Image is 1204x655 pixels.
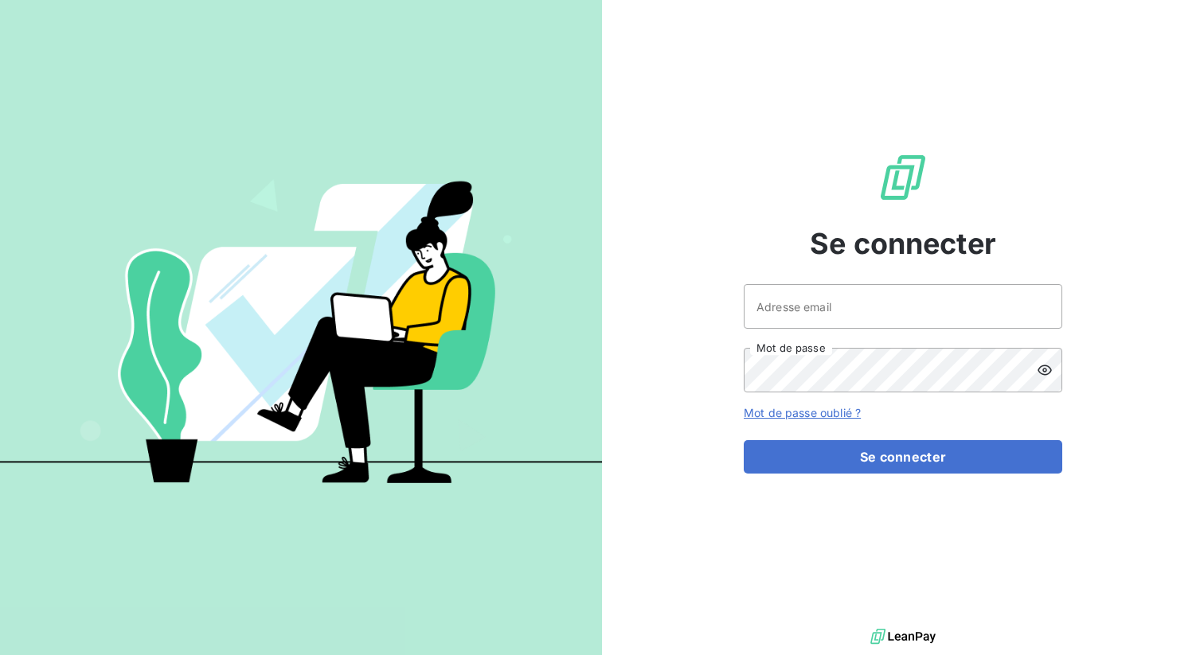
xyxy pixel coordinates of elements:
[744,284,1062,329] input: placeholder
[878,152,928,203] img: Logo LeanPay
[810,222,996,265] span: Se connecter
[744,406,861,419] a: Mot de passe oublié ?
[744,440,1062,474] button: Se connecter
[870,625,936,649] img: logo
